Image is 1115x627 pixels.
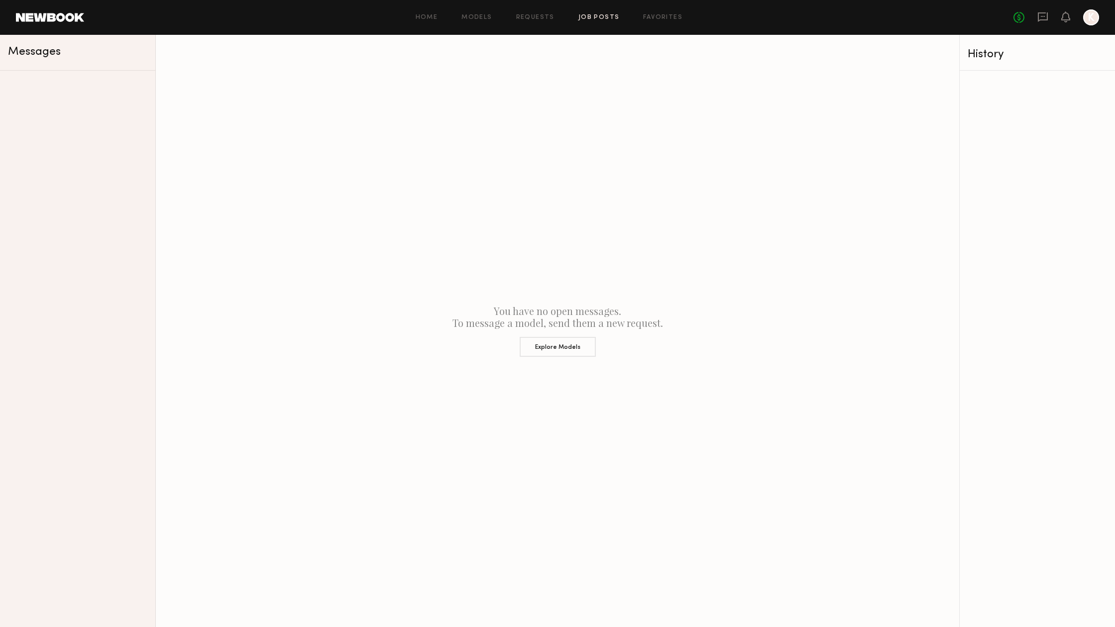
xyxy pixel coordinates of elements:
[1083,9,1099,25] a: K
[156,35,959,627] div: You have no open messages. To message a model, send them a new request.
[416,14,438,21] a: Home
[8,46,61,58] span: Messages
[578,14,620,21] a: Job Posts
[164,329,951,357] a: Explore Models
[520,337,596,357] button: Explore Models
[516,14,555,21] a: Requests
[643,14,682,21] a: Favorites
[461,14,492,21] a: Models
[968,49,1107,60] div: History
